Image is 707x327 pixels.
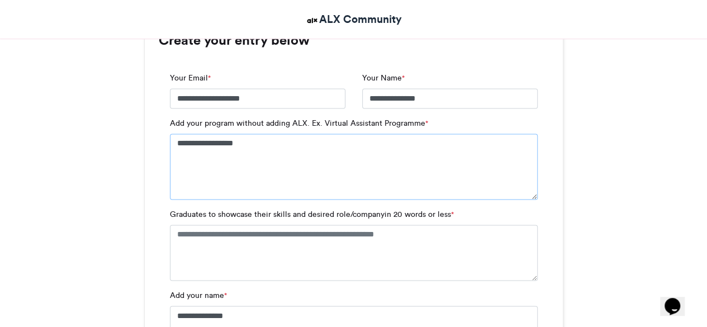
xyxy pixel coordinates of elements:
a: ALX Community [305,11,402,27]
label: Your Name [362,72,405,84]
label: Add your program without adding ALX. Ex. Virtual Assistant Programme [170,117,428,129]
img: ALX Community [305,13,319,27]
label: Your Email [170,72,211,84]
iframe: chat widget [660,282,696,316]
h3: Create your entry below [159,34,549,47]
label: Graduates to showcase their skills and desired role/companyin 20 words or less [170,208,454,220]
label: Add your name [170,290,227,301]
